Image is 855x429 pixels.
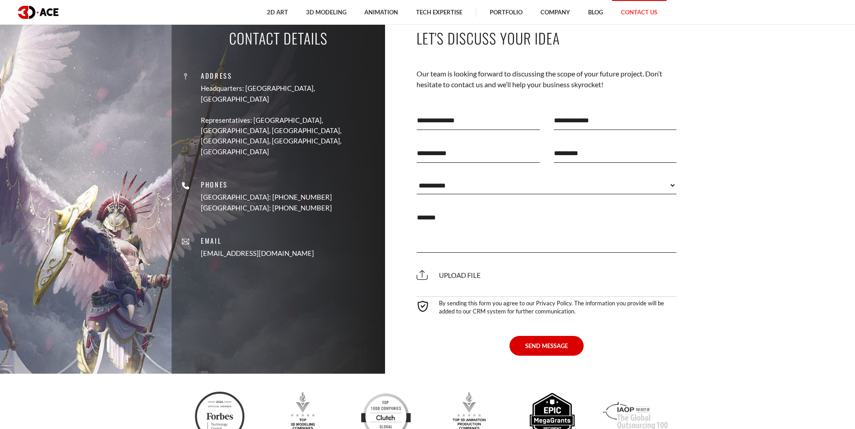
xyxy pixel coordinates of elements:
span: Upload file [416,271,481,279]
p: [GEOGRAPHIC_DATA]: [PHONE_NUMBER] [201,192,332,203]
p: Contact Details [229,28,328,48]
button: SEND MESSAGE [509,336,584,356]
p: Representatives: [GEOGRAPHIC_DATA], [GEOGRAPHIC_DATA], [GEOGRAPHIC_DATA], [GEOGRAPHIC_DATA], [GEO... [201,115,378,157]
p: Phones [201,179,332,190]
p: Email [201,236,314,246]
img: logo dark [18,6,58,19]
p: Our team is looking forward to discussing the scope of your future project. Don’t hesitate to con... [416,68,677,90]
p: [GEOGRAPHIC_DATA]: [PHONE_NUMBER] [201,203,332,213]
p: Let's Discuss Your Idea [416,28,677,48]
p: Headquarters: [GEOGRAPHIC_DATA], [GEOGRAPHIC_DATA] [201,83,378,104]
a: Headquarters: [GEOGRAPHIC_DATA], [GEOGRAPHIC_DATA] Representatives: [GEOGRAPHIC_DATA], [GEOGRAPHI... [201,83,378,157]
div: By sending this form you agree to our Privacy Policy. The information you provide will be added t... [416,296,677,315]
p: Address [201,71,378,81]
a: [EMAIL_ADDRESS][DOMAIN_NAME] [201,249,314,259]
